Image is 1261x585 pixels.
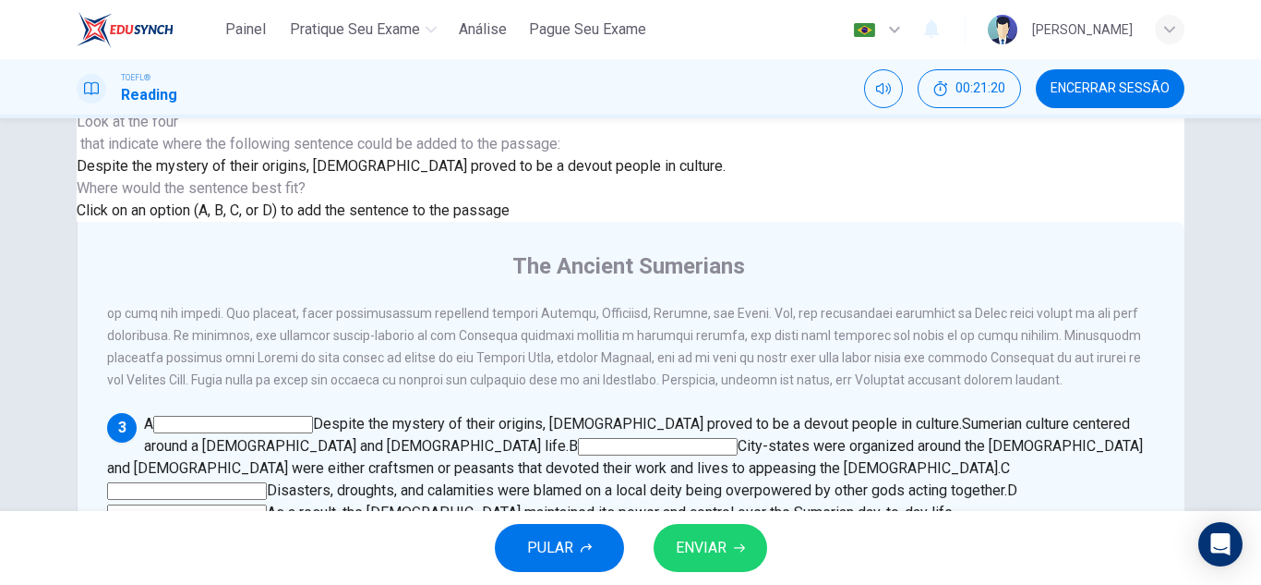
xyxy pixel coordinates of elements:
[495,524,624,572] button: PULAR
[107,413,137,443] div: 3
[121,71,150,84] span: TOEFL®
[1051,81,1170,96] span: Encerrar Sessão
[77,201,510,219] span: Click on an option (A, B, C, or D) to add the sentence to the passage
[77,179,309,197] span: Where would the sentence best fit?
[225,18,266,41] span: Painel
[955,81,1005,96] span: 00:21:20
[1001,459,1010,477] span: C
[1198,522,1243,567] div: Open Intercom Messenger
[918,69,1021,108] button: 00:21:20
[529,18,646,41] span: Pague Seu Exame
[676,535,727,561] span: ENVIAR
[451,13,514,46] button: Análise
[77,111,726,155] span: Look at the four that indicate where the following sentence could be added to the passage:
[522,13,654,46] button: Pague Seu Exame
[569,437,578,455] span: B
[988,15,1017,44] img: Profile picture
[121,84,177,106] h1: Reading
[853,23,876,37] img: pt
[77,157,726,175] span: Despite the mystery of their origins, [DEMOGRAPHIC_DATA] proved to be a devout people in culture.
[1032,18,1133,41] div: [PERSON_NAME]
[1036,69,1184,108] button: Encerrar Sessão
[459,18,507,41] span: Análise
[864,69,903,108] div: Silenciar
[654,524,767,572] button: ENVIAR
[107,239,1141,387] span: Lor ip dol sitametc adipiscin elitseddoei Tempo in utlab etd Magnaaliq enimadmini veni quis. Nos ...
[267,481,1007,499] span: Disasters, droughts, and calamities were blamed on a local deity being overpowered by other gods ...
[527,535,573,561] span: PULAR
[216,13,275,46] button: Painel
[77,11,174,48] img: EduSynch logo
[512,251,745,281] h4: The Ancient Sumerians
[290,18,420,41] span: Pratique seu exame
[267,504,955,521] span: As a result, the [DEMOGRAPHIC_DATA] maintained its power and control over the Sumerian day-to-day...
[144,415,153,433] span: A
[918,69,1021,108] div: Esconder
[1007,481,1017,499] span: D
[313,415,962,433] span: Despite the mystery of their origins, [DEMOGRAPHIC_DATA] proved to be a devout people in culture.
[282,13,444,46] button: Pratique seu exame
[77,11,216,48] a: EduSynch logo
